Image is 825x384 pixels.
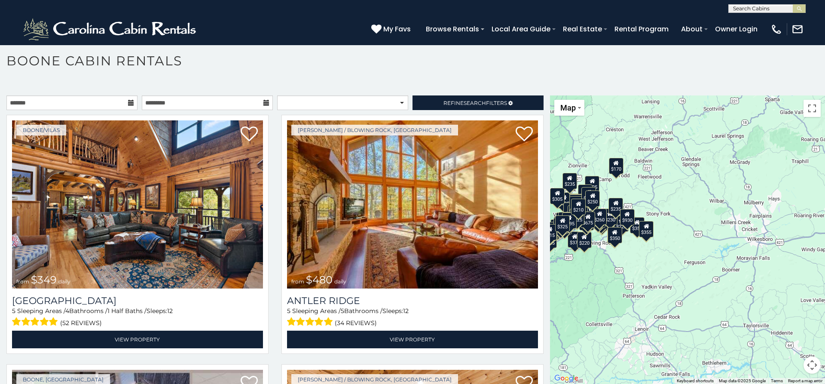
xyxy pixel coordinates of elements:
[770,23,782,35] img: phone-regular-white.png
[578,184,593,200] div: $320
[12,295,263,307] h3: Diamond Creek Lodge
[620,209,635,225] div: $930
[568,231,582,248] div: $375
[287,120,538,289] a: Antler Ridge from $480 daily
[553,218,568,234] div: $205
[12,307,263,329] div: Sleeping Areas / Bathrooms / Sleeps:
[287,120,538,289] img: Antler Ridge
[610,22,673,37] a: Rental Program
[12,120,263,289] a: Diamond Creek Lodge from $349 daily
[383,24,411,34] span: My Favs
[603,209,617,225] div: $230
[639,221,654,237] div: $355
[559,22,606,37] a: Real Estate
[555,215,570,231] div: $325
[804,100,821,117] button: Toggle fullscreen view
[585,190,600,207] div: $250
[569,194,584,211] div: $525
[422,22,483,37] a: Browse Rentals
[306,273,333,286] span: $480
[12,295,263,307] a: [GEOGRAPHIC_DATA]
[12,307,15,315] span: 5
[608,198,623,214] div: $235
[12,331,263,348] a: View Property
[788,378,822,383] a: Report a map error
[334,278,346,285] span: daily
[585,175,599,192] div: $525
[560,103,576,112] span: Map
[592,209,607,225] div: $260
[552,373,581,384] img: Google
[552,373,581,384] a: Open this area in Google Maps (opens a new window)
[16,125,66,135] a: Boone/Vilas
[16,278,29,285] span: from
[516,126,533,144] a: Add to favorites
[569,194,584,210] div: $565
[554,100,584,116] button: Change map style
[563,203,578,219] div: $410
[107,307,147,315] span: 1 Half Baths /
[443,100,507,106] span: Refine Filters
[287,295,538,307] a: Antler Ridge
[12,120,263,289] img: Diamond Creek Lodge
[371,24,413,35] a: My Favs
[403,307,409,315] span: 12
[719,378,766,383] span: Map data ©2025 Google
[412,95,544,110] a: RefineSearchFilters
[607,227,622,243] div: $325
[550,187,565,204] div: $305
[569,196,584,212] div: $460
[545,222,559,238] div: $305
[804,356,821,374] button: Map camera controls
[241,126,258,144] a: Add to favorites
[287,307,290,315] span: 5
[542,224,557,240] div: $315
[167,307,173,315] span: 12
[630,217,645,233] div: $355
[581,187,596,203] div: $255
[58,278,70,285] span: daily
[569,194,584,210] div: $360
[571,198,586,215] div: $210
[570,209,584,225] div: $225
[579,214,594,230] div: $315
[595,214,609,230] div: $695
[677,22,707,37] a: About
[581,211,595,227] div: $675
[562,172,577,189] div: $235
[771,378,783,383] a: Terms
[562,212,577,228] div: $395
[60,317,102,329] span: (52 reviews)
[341,307,344,315] span: 5
[591,212,605,228] div: $315
[31,273,57,286] span: $349
[594,212,608,229] div: $299
[21,16,200,42] img: White-1-2.png
[291,125,458,135] a: [PERSON_NAME] / Blowing Rock, [GEOGRAPHIC_DATA]
[711,22,762,37] a: Owner Login
[291,278,304,285] span: from
[609,158,623,174] div: $170
[487,22,555,37] a: Local Area Guide
[608,227,622,243] div: $350
[464,100,486,106] span: Search
[287,331,538,348] a: View Property
[335,317,377,329] span: (34 reviews)
[287,307,538,329] div: Sleeping Areas / Bathrooms / Sleeps:
[65,307,69,315] span: 4
[677,378,714,384] button: Keyboard shortcuts
[791,23,804,35] img: mail-regular-white.png
[577,231,592,248] div: $220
